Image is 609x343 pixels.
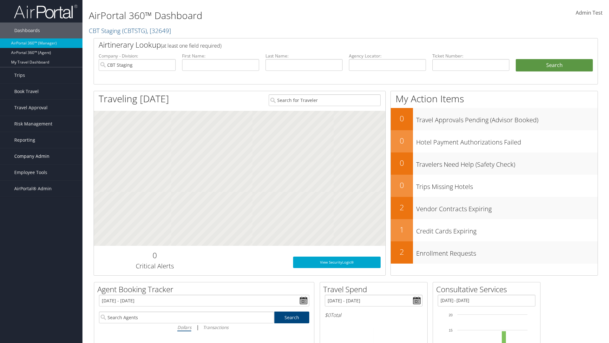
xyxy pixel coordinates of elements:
span: Admin Test [576,9,603,16]
h3: Hotel Payment Authorizations Failed [416,135,598,147]
label: Company - Division: [99,53,176,59]
h6: Total [325,312,422,319]
h2: 0 [391,135,413,146]
i: Transactions [203,324,228,330]
label: First Name: [182,53,259,59]
h2: 2 [391,246,413,257]
h2: 0 [391,158,413,168]
label: Agency Locator: [349,53,426,59]
h2: 0 [391,180,413,191]
a: 0Hotel Payment Authorizations Failed [391,130,598,152]
span: Risk Management [14,116,52,132]
input: Search for Traveler [269,94,381,106]
span: , [ 32649 ] [147,26,171,35]
span: (at least one field required) [161,42,221,49]
h3: Enrollment Requests [416,246,598,258]
span: Travel Approval [14,100,48,116]
h2: 1 [391,224,413,235]
span: Reporting [14,132,35,148]
div: | [99,323,309,331]
span: Dashboards [14,23,40,38]
h2: 0 [99,250,211,261]
tspan: 20 [449,313,453,317]
a: Search [274,312,310,323]
span: Company Admin [14,148,49,164]
h3: Trips Missing Hotels [416,179,598,191]
h1: My Action Items [391,92,598,105]
tspan: 15 [449,328,453,332]
a: Admin Test [576,3,603,23]
h3: Travelers Need Help (Safety Check) [416,157,598,169]
h3: Critical Alerts [99,262,211,271]
label: Ticket Number: [432,53,509,59]
a: 2Vendor Contracts Expiring [391,197,598,219]
a: 0Trips Missing Hotels [391,175,598,197]
a: 0Travel Approvals Pending (Advisor Booked) [391,108,598,130]
h2: 0 [391,113,413,124]
a: View SecurityLogic® [293,257,381,268]
span: AirPortal® Admin [14,181,52,197]
h3: Credit Cards Expiring [416,224,598,236]
h2: Agent Booking Tracker [97,284,314,295]
h2: Airtinerary Lookup [99,39,551,50]
label: Last Name: [265,53,343,59]
a: CBT Staging [89,26,171,35]
span: Book Travel [14,84,39,99]
h3: Vendor Contracts Expiring [416,201,598,213]
input: Search Agents [99,312,274,323]
h2: 2 [391,202,413,213]
span: Employee Tools [14,165,47,180]
a: 1Credit Cards Expiring [391,219,598,241]
i: Dollars [177,324,191,330]
a: 0Travelers Need Help (Safety Check) [391,152,598,175]
h2: Travel Spend [323,284,427,295]
h2: Consultative Services [436,284,540,295]
img: airportal-logo.png [14,4,77,19]
span: Trips [14,67,25,83]
h3: Travel Approvals Pending (Advisor Booked) [416,112,598,124]
a: 2Enrollment Requests [391,241,598,264]
h1: AirPortal 360™ Dashboard [89,9,431,22]
span: $0 [325,312,331,319]
h1: Traveling [DATE] [99,92,169,105]
button: Search [516,59,593,72]
span: ( CBTSTG ) [122,26,147,35]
